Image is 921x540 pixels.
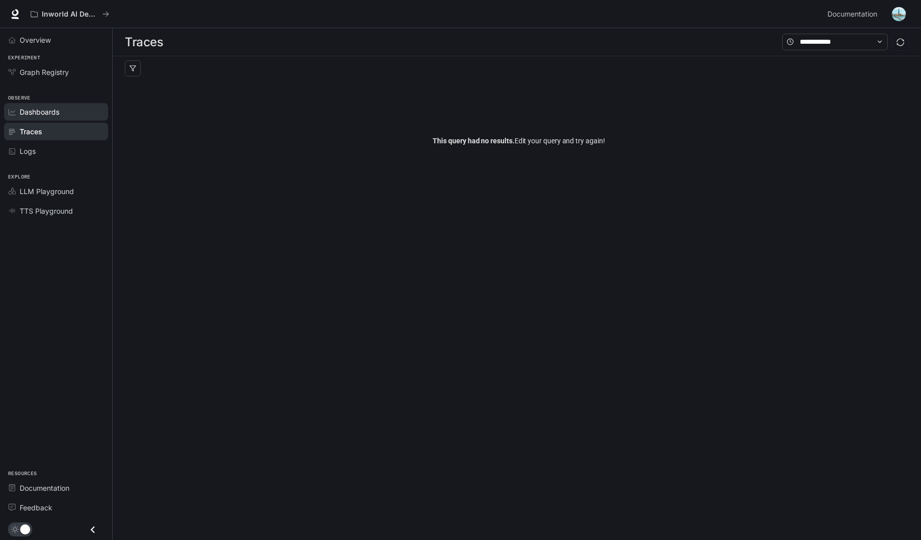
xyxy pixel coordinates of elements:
[20,146,36,156] span: Logs
[4,123,108,140] a: Traces
[20,186,74,197] span: LLM Playground
[433,135,605,146] span: Edit your query and try again!
[896,38,904,46] span: sync
[4,103,108,121] a: Dashboards
[26,4,114,24] button: All workspaces
[20,107,59,117] span: Dashboards
[4,479,108,497] a: Documentation
[823,4,885,24] a: Documentation
[892,7,906,21] img: User avatar
[4,142,108,160] a: Logs
[81,519,104,540] button: Close drawer
[20,483,69,493] span: Documentation
[20,67,69,77] span: Graph Registry
[4,183,108,200] a: LLM Playground
[20,35,51,45] span: Overview
[4,499,108,516] a: Feedback
[20,206,73,216] span: TTS Playground
[4,202,108,220] a: TTS Playground
[42,10,98,19] p: Inworld AI Demos
[20,523,30,534] span: Dark mode toggle
[4,63,108,81] a: Graph Registry
[4,31,108,49] a: Overview
[20,126,42,137] span: Traces
[125,32,163,52] h1: Traces
[889,4,909,24] button: User avatar
[827,8,877,21] span: Documentation
[433,137,514,145] span: This query had no results.
[20,502,52,513] span: Feedback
